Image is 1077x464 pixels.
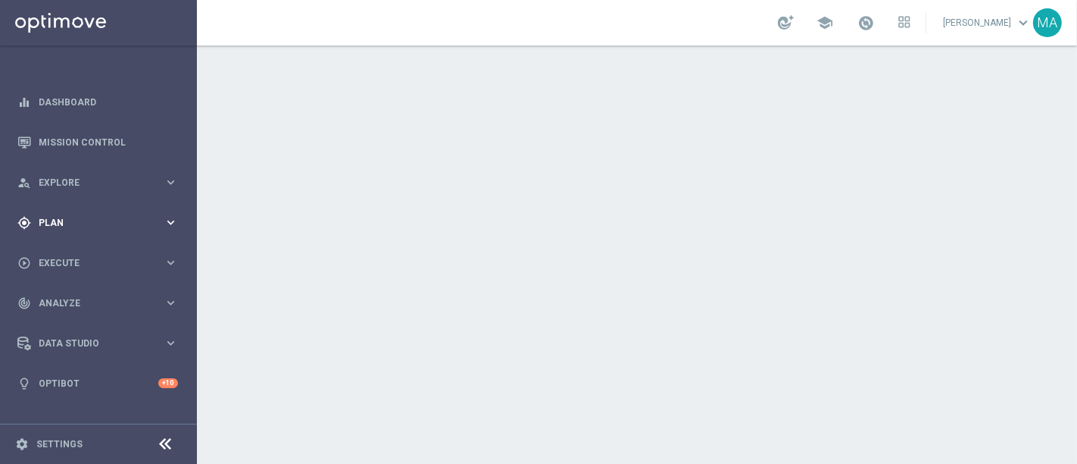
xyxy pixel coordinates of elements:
i: keyboard_arrow_right [164,175,178,190]
span: Plan [39,218,164,227]
span: keyboard_arrow_down [1015,14,1032,31]
div: Analyze [17,296,164,310]
span: Execute [39,259,164,268]
button: person_search Explore keyboard_arrow_right [17,177,179,189]
a: [PERSON_NAME]keyboard_arrow_down [941,11,1033,34]
div: +10 [158,378,178,388]
i: play_circle_outline [17,256,31,270]
button: Data Studio keyboard_arrow_right [17,337,179,350]
span: school [816,14,833,31]
i: gps_fixed [17,216,31,230]
a: Optibot [39,363,158,403]
i: keyboard_arrow_right [164,256,178,270]
button: lightbulb Optibot +10 [17,378,179,390]
i: equalizer [17,96,31,109]
div: Data Studio [17,337,164,350]
div: MA [1033,8,1062,37]
button: Mission Control [17,136,179,149]
button: play_circle_outline Execute keyboard_arrow_right [17,257,179,269]
i: track_changes [17,296,31,310]
i: person_search [17,176,31,190]
i: keyboard_arrow_right [164,336,178,350]
i: lightbulb [17,377,31,390]
i: keyboard_arrow_right [164,215,178,230]
i: keyboard_arrow_right [164,296,178,310]
button: track_changes Analyze keyboard_arrow_right [17,297,179,309]
span: Explore [39,178,164,187]
span: Data Studio [39,339,164,348]
div: Optibot [17,363,178,403]
div: Mission Control [17,122,178,162]
div: Execute [17,256,164,270]
div: Explore [17,176,164,190]
button: equalizer Dashboard [17,96,179,108]
button: gps_fixed Plan keyboard_arrow_right [17,217,179,229]
a: Dashboard [39,82,178,122]
span: Analyze [39,299,164,308]
i: settings [15,437,29,451]
div: Dashboard [17,82,178,122]
a: Mission Control [39,122,178,162]
div: Plan [17,216,164,230]
a: Settings [36,440,83,449]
